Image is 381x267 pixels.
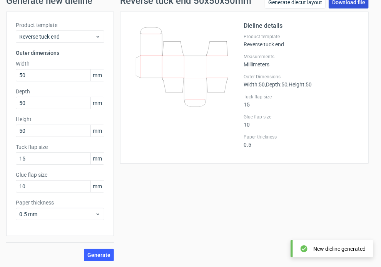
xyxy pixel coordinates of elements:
div: Millimeters [244,54,359,68]
label: Paper thickness [244,134,359,140]
button: Generate [84,249,114,261]
span: , Height : 50 [287,81,312,88]
h3: Outer dimensions [16,49,104,57]
div: New dieline generated [313,245,366,253]
span: mm [90,97,104,109]
span: Generate [87,252,110,258]
label: Measurements [244,54,359,60]
span: 0.5 mm [19,210,95,218]
label: Outer Dimensions [244,74,359,80]
label: Product template [16,21,104,29]
label: Paper thickness [16,199,104,206]
label: Depth [16,88,104,95]
span: Width : 50 [244,81,265,88]
label: Glue flap size [16,171,104,179]
label: Tuck flap size [244,94,359,100]
div: 0.5 [244,134,359,148]
div: 15 [244,94,359,108]
label: Width [16,60,104,68]
span: mm [90,125,104,137]
span: Reverse tuck end [19,33,95,41]
span: mm [90,153,104,164]
h2: Dieline details [244,21,359,30]
span: , Depth : 50 [265,81,287,88]
div: 10 [244,114,359,128]
span: mm [90,181,104,192]
div: Reverse tuck end [244,34,359,47]
span: mm [90,69,104,81]
label: Product template [244,34,359,40]
label: Glue flap size [244,114,359,120]
label: Height [16,115,104,123]
label: Tuck flap size [16,143,104,151]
